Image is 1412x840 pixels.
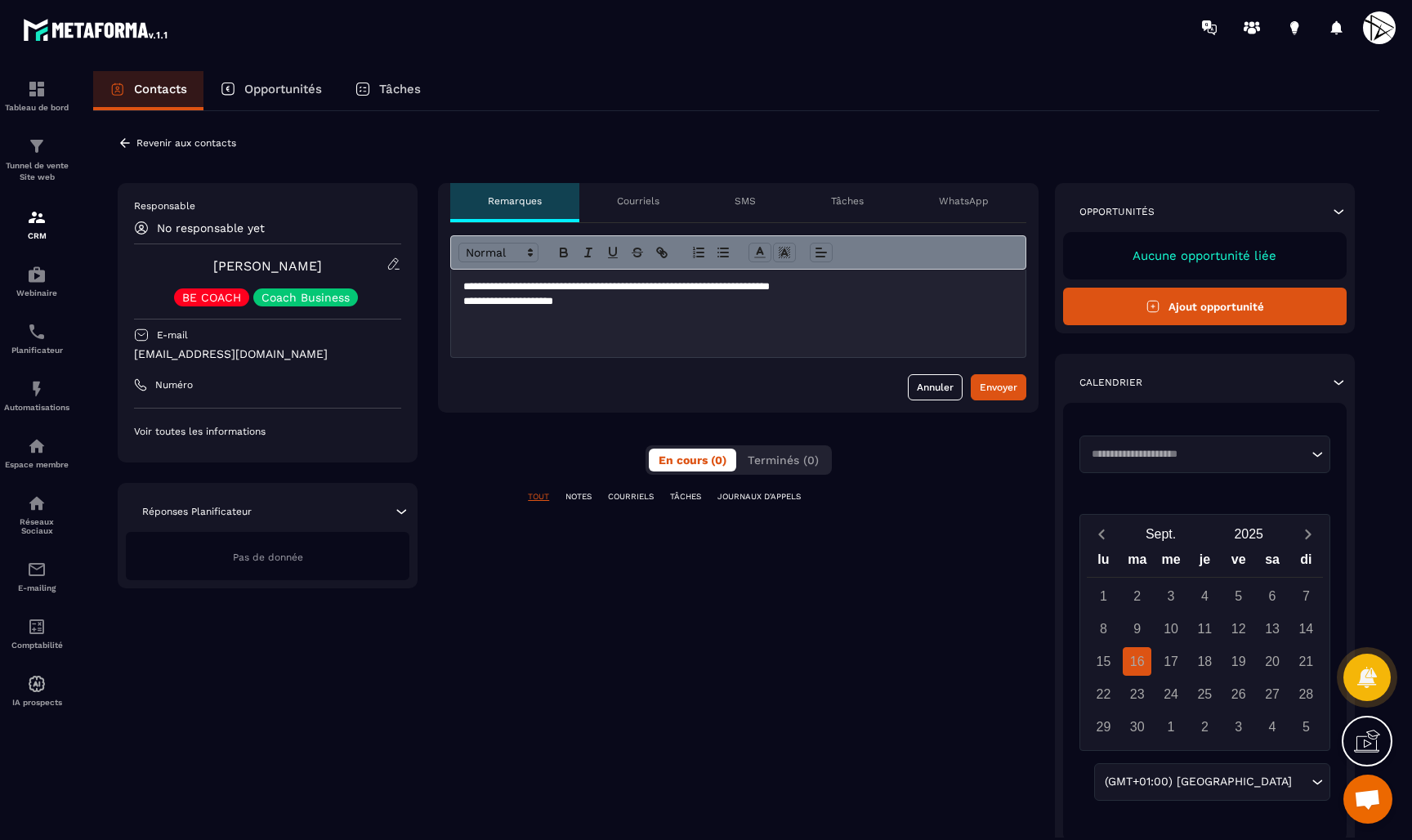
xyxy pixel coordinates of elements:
button: Next month [1293,523,1323,545]
div: ma [1120,548,1154,577]
p: Opportunités [1079,205,1155,218]
a: Contacts [93,71,203,110]
img: automations [27,379,47,399]
a: automationsautomationsWebinaire [4,252,69,310]
img: accountant [27,617,47,637]
p: Responsable [134,199,401,212]
p: Automatisations [4,403,69,412]
p: Courriels [617,194,659,208]
div: 18 [1191,647,1219,676]
div: 20 [1258,647,1287,676]
a: automationsautomationsEspace membre [4,424,69,481]
p: Comptabilité [4,641,69,650]
div: 5 [1224,582,1253,610]
div: Calendar days [1087,582,1323,741]
img: formation [27,79,47,99]
p: Contacts [134,82,187,96]
p: IA prospects [4,698,69,707]
div: 24 [1157,680,1186,708]
p: WhatsApp [939,194,989,208]
div: 11 [1191,614,1219,643]
p: TOUT [528,491,549,503]
div: 1 [1157,713,1186,741]
button: Previous month [1087,523,1117,545]
a: [PERSON_NAME] [213,258,322,274]
img: formation [27,136,47,156]
div: 10 [1157,614,1186,643]
p: NOTES [565,491,592,503]
a: emailemailE-mailing [4,547,69,605]
div: 2 [1123,582,1151,610]
p: Réseaux Sociaux [4,517,69,535]
div: 15 [1089,647,1118,676]
div: Search for option [1094,763,1330,801]
div: 1 [1089,582,1118,610]
div: di [1289,548,1323,577]
input: Search for option [1086,446,1307,462]
a: formationformationTunnel de vente Site web [4,124,69,195]
img: automations [27,265,47,284]
img: formation [27,208,47,227]
div: Envoyer [980,379,1017,395]
img: automations [27,436,47,456]
button: Annuler [908,374,963,400]
a: accountantaccountantComptabilité [4,605,69,662]
div: 5 [1292,713,1320,741]
p: Tâches [831,194,864,208]
div: 23 [1123,680,1151,708]
p: Numéro [155,378,193,391]
div: 14 [1292,614,1320,643]
button: En cours (0) [649,449,736,471]
div: 16 [1123,647,1151,676]
p: Voir toutes les informations [134,425,401,438]
a: schedulerschedulerPlanificateur [4,310,69,367]
div: 2 [1191,713,1219,741]
div: 26 [1224,680,1253,708]
p: Aucune opportunité liée [1079,248,1330,263]
a: Tâches [338,71,437,110]
p: [EMAIL_ADDRESS][DOMAIN_NAME] [134,346,401,362]
div: 28 [1292,680,1320,708]
div: 13 [1258,614,1287,643]
input: Search for option [1295,773,1307,791]
button: Open years overlay [1204,520,1293,548]
div: 30 [1123,713,1151,741]
p: Planificateur [4,346,69,355]
img: scheduler [27,322,47,342]
p: Tableau de bord [4,103,69,112]
p: Opportunités [244,82,322,96]
p: COURRIELS [608,491,654,503]
div: 12 [1224,614,1253,643]
div: Calendar wrapper [1087,548,1323,741]
div: 17 [1157,647,1186,676]
p: E-mailing [4,583,69,592]
p: E-mail [157,328,188,342]
a: automationsautomationsAutomatisations [4,367,69,424]
p: Espace membre [4,460,69,469]
p: JOURNAUX D'APPELS [717,491,801,503]
div: 4 [1258,713,1287,741]
div: Search for option [1079,436,1330,473]
div: 4 [1191,582,1219,610]
div: 3 [1224,713,1253,741]
a: formationformationCRM [4,195,69,252]
p: Revenir aux contacts [136,137,236,149]
div: 27 [1258,680,1287,708]
div: ve [1222,548,1255,577]
img: automations [27,674,47,694]
a: Opportunités [203,71,338,110]
img: email [27,560,47,579]
span: (GMT+01:00) [GEOGRAPHIC_DATA] [1101,773,1295,791]
p: Coach Business [261,292,350,303]
p: TÂCHES [670,491,701,503]
p: Tunnel de vente Site web [4,160,69,183]
a: formationformationTableau de bord [4,67,69,124]
span: Pas de donnée [233,552,303,563]
div: 29 [1089,713,1118,741]
p: Remarques [488,194,542,208]
div: je [1188,548,1222,577]
p: Calendrier [1079,376,1142,389]
p: CRM [4,231,69,240]
button: Open months overlay [1117,520,1205,548]
span: Terminés (0) [748,454,819,467]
